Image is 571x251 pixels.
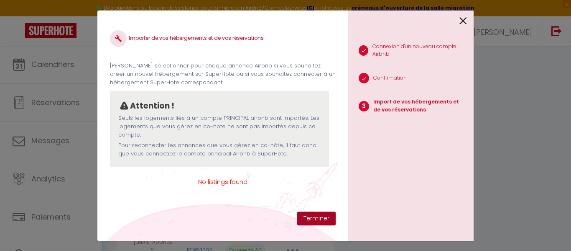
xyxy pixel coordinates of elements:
p: Connexion d'un nouveau compte Airbnb [372,43,467,59]
button: Ouvrir le widget de chat LiveChat [7,3,32,28]
p: Import de vos hébergements et de vos réservations [373,98,467,114]
p: Seuls les logements liés à un compte PRINCIPAL airbnb sont importés. Les logements que vous gérez... [118,114,321,140]
p: Pour reconnecter les annonces que vous gérez en co-hôte, il faut donc que vous connectiez le comp... [118,141,321,158]
span: 3 [359,101,369,111]
p: Attention ! [130,100,174,112]
button: Terminer [297,212,336,226]
h4: Importer de vos hébergements et de vos réservations [110,30,336,47]
p: Confirmation [373,74,407,82]
span: No listings found [110,177,336,186]
p: [PERSON_NAME] sélectionner pour chaque annonce Airbnb si vous souhaitez créer un nouvel hébergeme... [110,62,336,87]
